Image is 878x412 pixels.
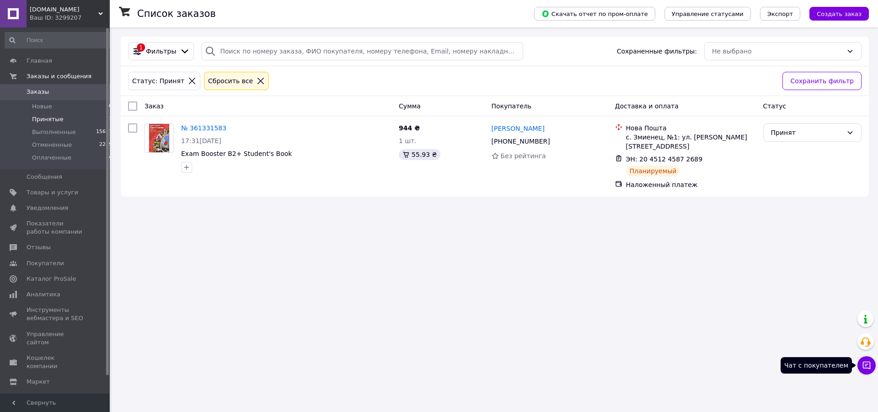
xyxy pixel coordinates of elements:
span: Аналитика [27,290,60,299]
button: Скачать отчет по пром-оплате [534,7,655,21]
span: 0 [109,102,112,111]
button: Сохранить фильтр [782,72,862,90]
span: Экспорт [767,11,793,17]
span: Кошелек компании [27,354,85,370]
span: Выполненные [32,128,76,136]
span: Сумма [399,102,421,110]
span: Доставка и оплата [615,102,679,110]
span: Без рейтинга [501,152,546,160]
span: Сообщения [27,173,62,181]
span: Принятые [32,115,64,123]
div: Планируемый [626,166,680,177]
h1: Список заказов [137,8,216,19]
span: Покупатели [27,259,64,268]
button: Создать заказ [809,7,869,21]
a: Фото товару [145,123,174,153]
img: Фото товару [149,124,169,152]
span: Заказ [145,102,164,110]
span: Заказы и сообщения [27,72,91,80]
div: Ваш ID: 3299207 [30,14,110,22]
span: Сохранить фильтр [790,76,854,86]
span: 4 [109,154,112,162]
span: Управление сайтом [27,330,85,347]
span: Отзывы [27,243,51,251]
span: Главная [27,57,52,65]
div: Нова Пошта [626,123,756,133]
span: Инструменты вебмастера и SEO [27,306,85,322]
span: [PHONE_NUMBER] [492,138,550,145]
div: 55.93 ₴ [399,149,440,160]
div: Чат с покупателем [781,357,852,374]
span: Отмененные [32,141,72,149]
div: Статус: Принят [130,76,186,86]
a: [PERSON_NAME] [492,124,545,133]
input: Поиск [5,32,113,48]
button: Экспорт [760,7,800,21]
div: Не выбрано [712,46,843,56]
span: Уведомления [27,204,68,212]
span: Управление статусами [672,11,744,17]
span: Скачать отчет по пром-оплате [541,10,648,18]
span: Маркет [27,378,50,386]
span: Оплаченные [32,154,71,162]
button: Управление статусами [664,7,751,21]
span: 1 шт. [399,137,417,144]
span: 2249 [99,141,112,149]
span: ЭН: 20 4512 4587 2689 [626,155,703,163]
div: Принят [771,128,843,138]
span: 1 [109,115,112,123]
input: Поиск по номеру заказа, ФИО покупателя, номеру телефона, Email, номеру накладной [201,42,523,60]
span: Inozemna.com.ua [30,5,98,14]
span: Создать заказ [817,11,862,17]
span: Покупатель [492,102,532,110]
span: Заказы [27,88,49,96]
span: 15657 [96,128,112,136]
span: Показатели работы компании [27,219,85,236]
span: 17:31[DATE] [181,137,221,144]
a: Создать заказ [800,10,869,17]
span: Товары и услуги [27,188,78,197]
span: Фильтры [146,47,176,56]
span: 944 ₴ [399,124,420,132]
span: Каталог ProSale [27,275,76,283]
span: Новые [32,102,52,111]
div: Сбросить все [206,76,255,86]
div: с. Змиенец, №1: ул. [PERSON_NAME][STREET_ADDRESS] [626,133,756,151]
span: Статус [763,102,787,110]
span: Сохраненные фильтры: [617,47,697,56]
a: № 361331583 [181,124,226,132]
div: Наложенный платеж [626,180,756,189]
a: Exam Booster B2+ Student's Book [181,150,292,157]
button: Чат с покупателем [857,356,876,375]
